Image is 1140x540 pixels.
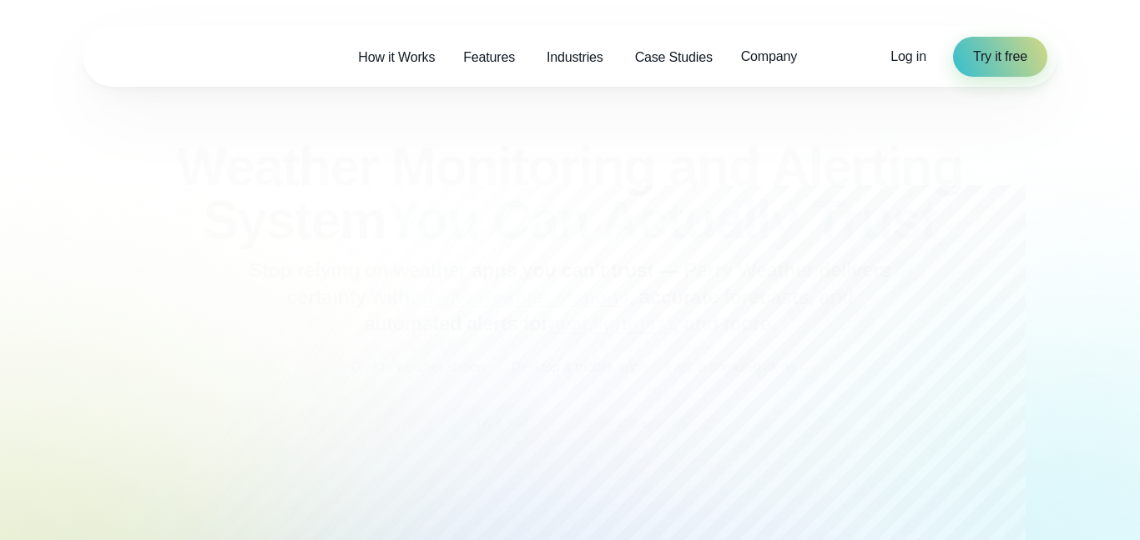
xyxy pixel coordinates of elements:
[741,47,797,67] span: Company
[344,40,449,74] a: How it Works
[973,47,1027,67] span: Try it free
[890,49,926,63] span: Log in
[547,48,603,68] span: Industries
[890,47,926,67] a: Log in
[463,48,515,68] span: Features
[953,37,1047,77] a: Try it free
[358,48,435,68] span: How it Works
[621,40,727,74] a: Case Studies
[635,48,713,68] span: Case Studies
